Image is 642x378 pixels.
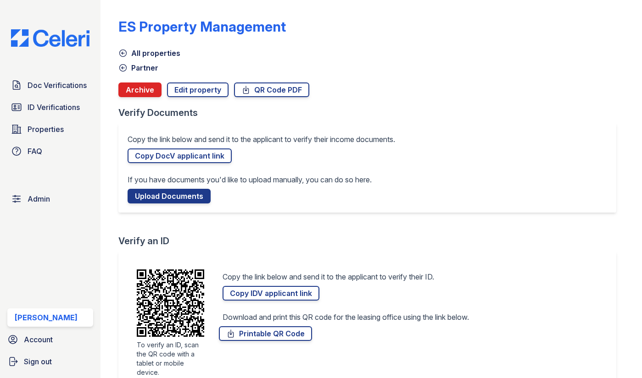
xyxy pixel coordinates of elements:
p: If you have documents you'd like to upload manually, you can do so here. [128,174,372,185]
span: Admin [28,193,50,204]
p: Copy the link below and send it to the applicant to verify their ID. [223,271,434,282]
a: Upload Documents [128,189,211,203]
span: ID Verifications [28,102,80,113]
a: Properties [7,120,93,138]
a: Account [4,330,97,349]
a: ID Verifications [7,98,93,116]
a: Doc Verifications [7,76,93,94]
span: Properties [28,124,64,135]
a: QR Code PDF [234,82,309,97]
a: Copy IDV applicant link [223,286,319,301]
span: Doc Verifications [28,80,87,91]
div: ES Property Management [118,18,286,35]
span: Account [24,334,53,345]
a: FAQ [7,142,93,160]
div: [PERSON_NAME] [15,312,78,323]
a: Admin [7,190,93,208]
a: Copy DocV applicant link [128,148,232,163]
img: CE_Logo_Blue-a8612792a0a2168367f1c8372b55b34899dd931a85d93a1a3d3e32e68fde9ad4.png [4,29,97,47]
a: Sign out [4,352,97,371]
div: Verify an ID [118,235,624,247]
a: Edit property [167,82,229,97]
a: Printable QR Code [219,326,312,341]
a: Partner [118,62,158,73]
button: Archive [118,82,162,97]
span: FAQ [28,146,42,157]
p: Copy the link below and send it to the applicant to verify their income documents. [128,134,395,145]
span: Sign out [24,356,52,367]
p: Download and print this QR code for the leasing office using the link below. [223,312,469,323]
div: To verify an ID, scan the QR code with a tablet or mobile device. [137,340,204,377]
div: Verify Documents [118,106,624,119]
a: All properties [118,48,180,59]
